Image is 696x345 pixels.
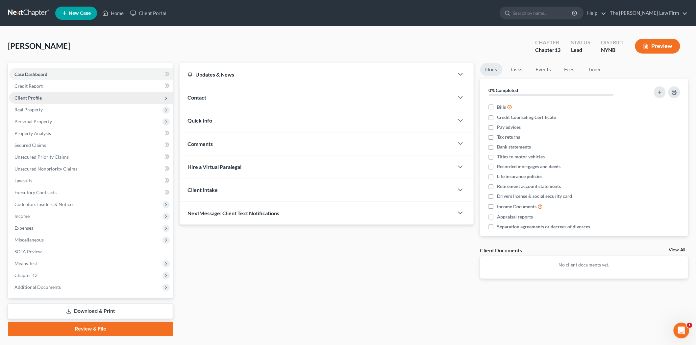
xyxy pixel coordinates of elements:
a: Lawsuits [9,175,173,187]
span: Additional Documents [14,284,61,290]
a: Home [99,7,127,19]
span: Secured Claims [14,142,46,148]
span: Tax returns [497,134,520,140]
span: Pay advices [497,124,521,130]
span: Drivers license & social security card [497,193,572,199]
div: NYNB [601,46,625,54]
div: Lead [571,46,590,54]
div: District [601,39,625,46]
span: Unsecured Nonpriority Claims [14,166,77,172]
div: Status [571,39,590,46]
a: Help [584,7,606,19]
span: Codebtors Insiders & Notices [14,201,74,207]
span: Income Documents [497,203,537,210]
span: SOFA Review [14,249,42,254]
iframe: Intercom live chat [674,323,689,338]
strong: 0% Completed [489,87,518,93]
span: Expenses [14,225,33,231]
button: Preview [635,39,680,54]
div: Chapter [535,39,560,46]
span: Personal Property [14,119,52,124]
a: Events [531,63,557,76]
span: Client Profile [14,95,42,101]
span: Contact [187,94,206,101]
a: Docs [480,63,503,76]
span: Recorded mortgages and deeds [497,163,561,170]
span: Property Analysis [14,130,51,136]
span: Credit Report [14,83,43,89]
span: Bank statements [497,144,531,150]
span: Miscellaneous [14,237,44,242]
span: Titles to motor vehicles [497,153,545,160]
span: Retirement account statements [497,183,561,190]
span: Comments [187,141,213,147]
span: Means Test [14,261,37,266]
span: Bills [497,104,506,110]
a: Secured Claims [9,139,173,151]
a: Timer [583,63,607,76]
div: Client Documents [480,247,522,254]
a: The [PERSON_NAME] Law Firm [607,7,688,19]
span: Appraisal reports [497,214,533,220]
span: Income [14,213,30,219]
span: 13 [555,47,560,53]
div: Chapter [535,46,560,54]
a: SOFA Review [9,246,173,258]
span: Life insurance policies [497,173,543,180]
span: Executory Contracts [14,190,57,195]
span: 1 [687,323,692,328]
p: No client documents yet. [485,262,683,268]
a: Case Dashboard [9,68,173,80]
span: Client Intake [187,187,218,193]
span: NextMessage: Client Text Notifications [187,210,279,216]
a: Download & Print [8,304,173,319]
a: Tasks [505,63,528,76]
a: Property Analysis [9,127,173,139]
span: Case Dashboard [14,71,47,77]
a: Client Portal [127,7,170,19]
a: Fees [559,63,580,76]
input: Search by name... [513,7,573,19]
a: Credit Report [9,80,173,92]
span: Hire a Virtual Paralegal [187,164,241,170]
span: Credit Counseling Certificate [497,114,556,121]
div: Updates & News [187,71,446,78]
span: New Case [69,11,91,16]
span: Unsecured Priority Claims [14,154,69,160]
span: Lawsuits [14,178,32,183]
span: Chapter 13 [14,272,37,278]
span: Separation agreements or decrees of divorces [497,223,590,230]
a: View All [669,248,685,252]
a: Unsecured Nonpriority Claims [9,163,173,175]
span: Quick Info [187,117,212,124]
span: [PERSON_NAME] [8,41,70,51]
a: Unsecured Priority Claims [9,151,173,163]
a: Executory Contracts [9,187,173,198]
a: Review & File [8,322,173,336]
span: Real Property [14,107,43,112]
